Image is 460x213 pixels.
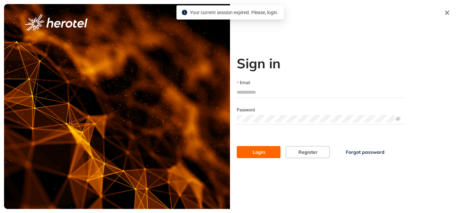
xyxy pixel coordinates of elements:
input: Email [237,87,404,97]
label: Email [237,80,250,86]
span: eye-invisible [396,116,400,121]
label: Password [237,107,255,113]
span: Your current session expired. Please, login. [190,10,278,15]
span: Login [253,148,265,156]
button: Forgot password [335,146,395,158]
span: Register [298,148,318,156]
span: Forgot password [346,148,385,156]
img: cover image [4,4,230,209]
h2: Sign in [237,55,404,71]
button: logo [14,14,98,31]
input: Password [237,115,394,122]
button: Register [286,146,330,158]
button: Login [237,146,281,158]
img: logo [25,14,88,31]
span: info-circle [182,10,187,15]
